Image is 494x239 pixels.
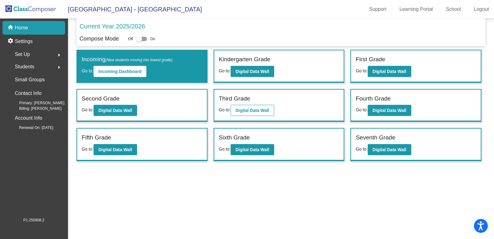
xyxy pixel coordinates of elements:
button: Digital Data Wall [94,105,137,116]
mat-icon: settings [7,38,15,45]
label: Third Grade [219,94,250,103]
span: Go to: [82,147,94,152]
span: Go to: [82,68,94,73]
label: Kindergarten Grade [219,55,270,64]
label: Second Grade [82,94,120,103]
button: Digital Data Wall [231,66,274,77]
span: Go to: [219,107,231,112]
b: Digital Data Wall [98,108,132,113]
button: Digital Data Wall [368,66,411,77]
span: Primary: [PERSON_NAME] [9,100,65,106]
span: On [150,36,155,42]
a: Logout [469,4,494,14]
b: Digital Data Wall [236,69,269,74]
b: Digital Data Wall [236,147,269,152]
span: Go to: [356,68,367,73]
span: Go to: [356,107,367,112]
p: Settings [15,38,33,45]
span: (New students moving into lowest grade) [106,58,173,62]
b: Digital Data Wall [373,147,406,152]
p: Compose Mode [80,35,119,43]
span: Students [15,62,34,71]
label: Sixth Grade [219,133,250,142]
b: Digital Data Wall [373,108,406,113]
span: Go to: [219,147,231,152]
p: Current Year 2025/2026 [80,22,145,31]
button: Digital Data Wall [231,144,274,155]
button: Digital Data Wall [368,105,411,116]
a: School [441,4,466,14]
span: Billing: [PERSON_NAME] [9,106,61,111]
a: Support [364,4,391,14]
button: Digital Data Wall [94,144,137,155]
label: Seventh Grade [356,133,395,142]
span: [GEOGRAPHIC_DATA] - [GEOGRAPHIC_DATA] [62,4,202,14]
mat-icon: arrow_right [55,51,63,59]
span: Off [128,36,133,42]
label: Fifth Grade [82,133,111,142]
b: Digital Data Wall [236,108,269,113]
p: Small Groups [15,75,45,84]
span: Renewal On: [DATE] [9,125,53,130]
span: Go to: [356,147,367,152]
p: Account Info [15,114,42,122]
b: Digital Data Wall [98,147,132,152]
button: Incoming Dashboard [94,66,146,77]
a: Learning Portal [395,4,438,14]
span: Go to: [82,107,94,112]
p: Contact Info [15,89,41,98]
mat-icon: home [7,24,15,32]
button: Digital Data Wall [231,105,274,116]
label: First Grade [356,55,385,64]
p: Home [15,24,28,32]
b: Incoming Dashboard [98,69,141,74]
mat-icon: arrow_right [55,64,63,71]
span: Set Up [15,50,30,59]
span: Go to: [219,68,231,73]
label: Fourth Grade [356,94,391,103]
b: Digital Data Wall [373,69,406,74]
label: Incoming [82,55,173,64]
button: Digital Data Wall [368,144,411,155]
